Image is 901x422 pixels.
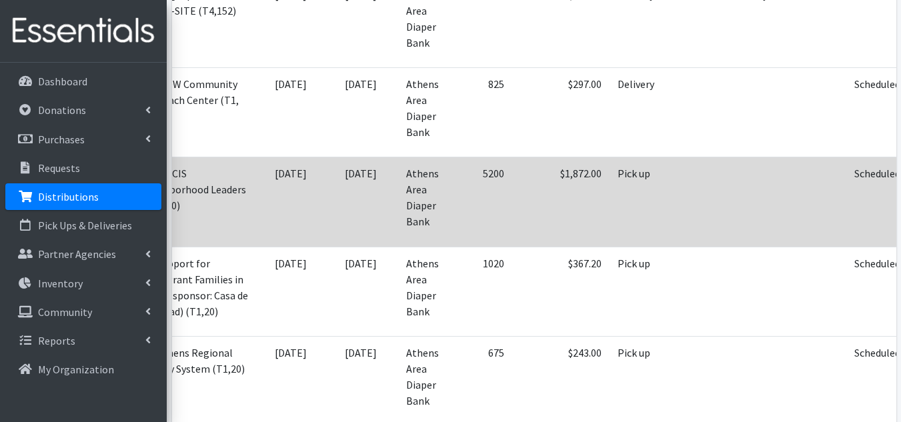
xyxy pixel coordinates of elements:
[134,157,257,247] td: (5) FC-CIS Neighborhood Leaders (T4,150)
[324,157,398,247] td: [DATE]
[38,75,87,88] p: Dashboard
[38,277,83,290] p: Inventory
[5,327,161,354] a: Reports
[38,363,114,376] p: My Organization
[5,212,161,239] a: Pick Ups & Deliveries
[610,157,665,247] td: Pick up
[512,157,610,247] td: $1,872.00
[398,157,462,247] td: Athens Area Diaper Bank
[5,356,161,383] a: My Organization
[38,305,92,319] p: Community
[5,155,161,181] a: Requests
[324,247,398,336] td: [DATE]
[462,157,512,247] td: 5200
[257,67,324,157] td: [DATE]
[134,247,257,336] td: (4) Support for Immigrant Families in Crisis (sponsor: Casa de Amistad) (T1,20)
[5,9,161,53] img: HumanEssentials
[38,161,80,175] p: Requests
[462,67,512,157] td: 825
[610,67,665,157] td: Delivery
[5,299,161,325] a: Community
[512,247,610,336] td: $367.20
[257,157,324,247] td: [DATE]
[5,126,161,153] a: Purchases
[5,97,161,123] a: Donations
[512,67,610,157] td: $297.00
[5,68,161,95] a: Dashboard
[5,270,161,297] a: Inventory
[38,334,75,347] p: Reports
[5,183,161,210] a: Distributions
[257,247,324,336] td: [DATE]
[398,67,462,157] td: Athens Area Diaper Bank
[38,103,86,117] p: Donations
[38,133,85,146] p: Purchases
[38,219,132,232] p: Pick Ups & Deliveries
[462,247,512,336] td: 1020
[324,67,398,157] td: [DATE]
[134,67,257,157] td: (4) WOW Community Outreach Center (T1, 20)
[38,247,116,261] p: Partner Agencies
[398,247,462,336] td: Athens Area Diaper Bank
[610,247,665,336] td: Pick up
[38,190,99,203] p: Distributions
[5,241,161,267] a: Partner Agencies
